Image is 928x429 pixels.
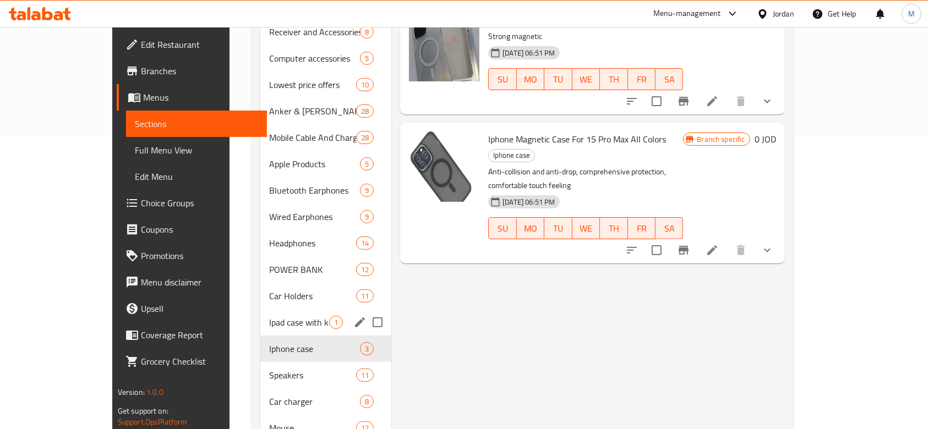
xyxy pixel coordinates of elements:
[628,217,656,239] button: FR
[352,314,368,331] button: edit
[544,217,572,239] button: TU
[488,30,683,43] p: Strong magnetic
[357,291,373,301] span: 11
[361,53,373,64] span: 5
[488,131,666,147] span: Iphone Magnetic Case For 15 Pro Max All Colors
[269,263,356,276] div: POWER BANK
[628,68,656,90] button: FR
[488,68,516,90] button: SU
[706,95,719,108] a: Edit menu item
[117,190,268,216] a: Choice Groups
[356,105,374,118] div: items
[330,317,342,328] span: 1
[260,388,391,415] div: Car charger8
[269,184,360,197] span: Bluetooth Earphones
[141,302,259,315] span: Upsell
[360,395,374,408] div: items
[360,210,374,223] div: items
[126,137,268,163] a: Full Menu View
[521,221,540,237] span: MO
[361,212,373,222] span: 9
[361,397,373,407] span: 8
[488,149,535,162] div: Iphone case
[269,78,356,91] span: Lowest price offers
[356,78,374,91] div: items
[361,344,373,354] span: 3
[577,71,596,87] span: WE
[143,91,259,104] span: Menus
[549,221,567,237] span: TU
[260,151,391,177] div: Apple Products5
[357,238,373,249] span: 14
[329,316,343,329] div: items
[488,165,683,193] p: Anti-collision and anti-drop, comprehensive protection, comfortable touch feeling
[260,335,391,362] div: Iphone case3
[135,117,259,130] span: Sections
[498,197,559,207] span: [DATE] 06:51 PM
[357,80,373,90] span: 10
[361,27,373,37] span: 8
[908,8,915,20] span: M
[409,11,479,81] img: Totu Magnetic Protective Iphone Case
[260,71,391,98] div: Lowest price offers10
[361,159,373,169] span: 5
[645,90,668,113] span: Select to update
[754,237,780,263] button: show more
[356,131,374,144] div: items
[117,295,268,322] a: Upsell
[600,68,627,90] button: TH
[549,71,567,87] span: TU
[604,221,623,237] span: TH
[141,355,259,368] span: Grocery Checklist
[544,68,572,90] button: TU
[260,309,391,335] div: Ipad case with keyboard1edit
[260,45,391,71] div: Computer accessories5
[357,265,373,275] span: 12
[269,210,360,223] div: Wired Earphones
[260,256,391,283] div: POWER BANK12
[269,237,356,250] span: Headphones
[660,221,679,237] span: SA
[656,217,683,239] button: SA
[653,7,721,20] div: Menu-management
[360,157,374,170] div: items
[118,385,145,399] span: Version:
[269,131,356,144] span: Mobile Cable And Charger
[269,289,356,302] span: Car Holders
[118,404,168,418] span: Get support on:
[141,64,259,78] span: Branches
[493,71,512,87] span: SU
[269,342,360,355] span: Iphone case
[117,216,268,243] a: Coupons
[572,217,600,239] button: WE
[360,184,374,197] div: items
[600,217,627,239] button: TH
[517,217,544,239] button: MO
[728,237,754,263] button: delete
[645,239,668,262] span: Select to update
[632,221,651,237] span: FR
[117,322,268,348] a: Coverage Report
[269,395,360,408] span: Car charger
[141,38,259,51] span: Edit Restaurant
[117,348,268,375] a: Grocery Checklist
[357,133,373,143] span: 28
[260,362,391,388] div: Speakers11
[269,52,360,65] span: Computer accessories
[356,263,374,276] div: items
[135,144,259,157] span: Full Menu View
[577,221,596,237] span: WE
[357,106,373,117] span: 28
[755,131,776,147] h6: 0 JOD
[517,68,544,90] button: MO
[572,68,600,90] button: WE
[117,31,268,58] a: Edit Restaurant
[488,217,516,239] button: SU
[754,88,780,114] button: show more
[761,244,774,257] svg: Show Choices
